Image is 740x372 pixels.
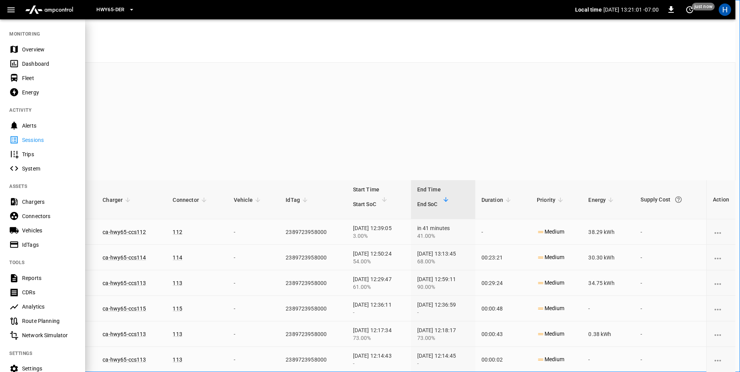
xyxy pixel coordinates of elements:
[22,288,76,296] div: CDRs
[22,274,76,282] div: Reports
[22,122,76,130] div: Alerts
[96,5,124,14] span: HWY65-DER
[22,227,76,234] div: Vehicles
[603,6,659,14] p: [DATE] 13:21:01 -07:00
[575,6,602,14] p: Local time
[22,317,76,325] div: Route Planning
[22,212,76,220] div: Connectors
[22,60,76,68] div: Dashboard
[22,165,76,172] div: System
[22,150,76,158] div: Trips
[22,331,76,339] div: Network Simulator
[22,241,76,249] div: IdTags
[22,198,76,206] div: Chargers
[22,136,76,144] div: Sessions
[22,89,76,96] div: Energy
[22,74,76,82] div: Fleet
[22,46,76,53] div: Overview
[683,3,696,16] button: set refresh interval
[692,3,715,10] span: just now
[22,303,76,311] div: Analytics
[22,2,76,17] img: ampcontrol.io logo
[719,3,731,16] div: profile-icon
